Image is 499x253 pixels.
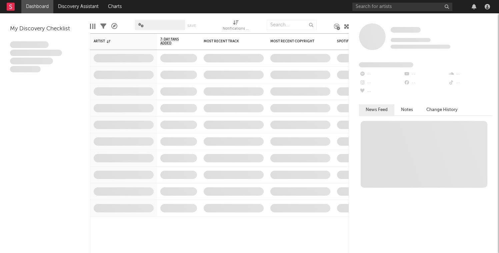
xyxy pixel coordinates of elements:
[160,37,187,45] span: 7-Day Fans Added
[359,104,394,115] button: News Feed
[359,79,403,87] div: --
[223,17,249,36] div: Notifications (Artist)
[100,17,106,36] div: Filters
[337,39,387,43] div: Spotify Monthly Listeners
[448,70,492,79] div: --
[448,79,492,87] div: --
[391,27,421,33] a: Some Artist
[267,20,317,30] input: Search...
[352,3,452,11] input: Search for artists
[10,66,41,73] span: Aliquam viverra
[420,104,464,115] button: Change History
[10,41,49,48] span: Lorem ipsum dolor
[10,58,53,64] span: Praesent ac interdum
[187,24,196,28] button: Save
[90,17,95,36] div: Edit Columns
[223,25,249,33] div: Notifications (Artist)
[10,50,62,56] span: Integer aliquet in purus et
[270,39,320,43] div: Most Recent Copyright
[10,25,80,33] div: My Discovery Checklist
[403,79,448,87] div: --
[391,38,431,42] span: Tracking Since: [DATE]
[403,70,448,79] div: --
[94,39,144,43] div: Artist
[111,17,117,36] div: A&R Pipeline
[394,104,420,115] button: Notes
[391,45,450,49] span: 0 fans last week
[359,70,403,79] div: --
[204,39,254,43] div: Most Recent Track
[359,87,403,96] div: --
[359,62,413,67] span: Fans Added by Platform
